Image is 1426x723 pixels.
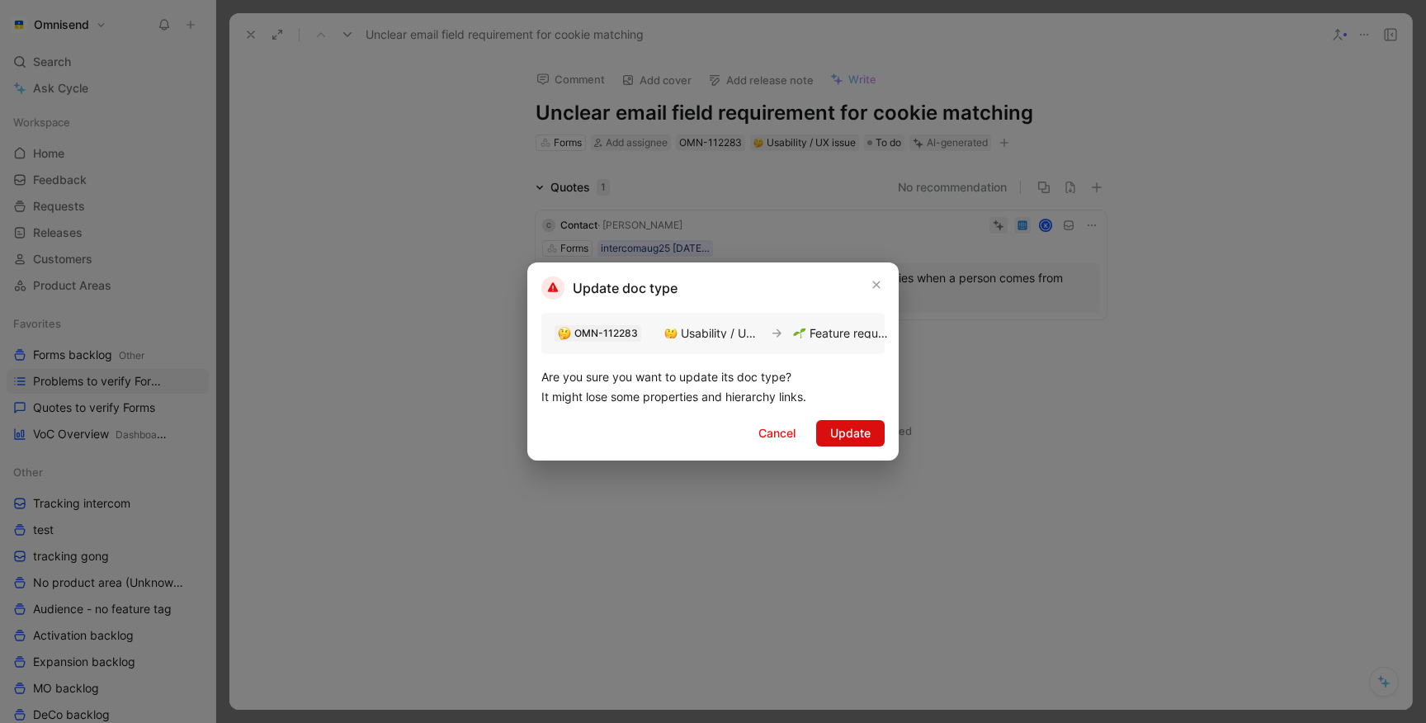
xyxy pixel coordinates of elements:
[810,324,889,343] div: Feature request
[758,423,796,443] span: Cancel
[744,420,810,447] button: Cancel
[574,325,638,342] div: OMN-112283
[541,367,885,407] p: Are you sure you want to update its doc type? It might lose some properties and hierarchy links.
[793,327,806,340] img: 🌱
[541,276,678,300] h2: Update doc type
[816,420,885,447] button: Update
[681,324,760,343] div: Usability / UX issue
[558,327,571,340] img: 🤔
[664,327,678,340] img: 🤔
[830,423,871,443] span: Update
